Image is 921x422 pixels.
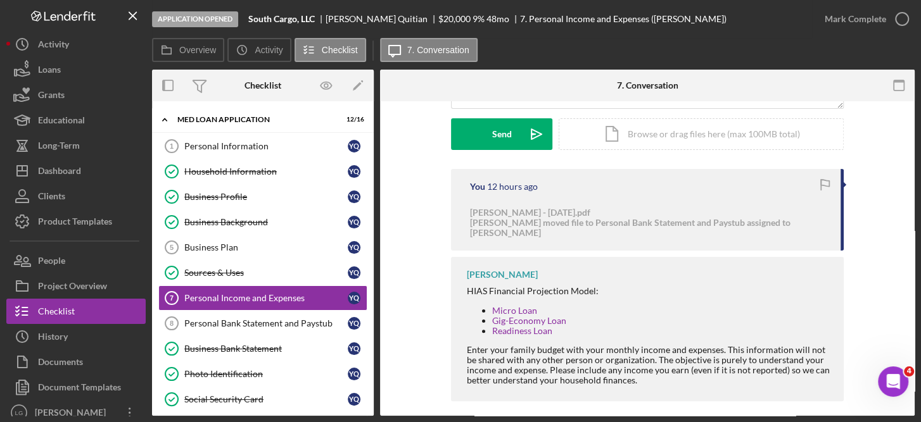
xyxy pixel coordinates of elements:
button: Documents [6,349,146,375]
label: Activity [255,45,283,55]
div: Documents [38,349,83,378]
div: Activity [38,32,69,60]
button: Dashboard [6,158,146,183]
div: History [38,324,68,352]
button: Product Templates [6,209,146,234]
a: Gig-Economy Loan [492,315,566,326]
button: Grants [6,82,146,108]
div: [PERSON_NAME] [467,270,538,280]
label: 7. Conversation [407,45,469,55]
b: South Cargo, LLC [248,14,315,24]
div: Personal Bank Statement and Paystub [184,318,348,328]
a: Business Bank StatementYQ [158,336,367,361]
a: Loans [6,57,146,82]
div: Educational [38,108,85,136]
a: 7Personal Income and ExpensesYQ [158,285,367,311]
div: Personal Information [184,141,348,151]
div: You [470,182,485,192]
a: Photo IdentificationYQ [158,361,367,387]
span: $20,000 [438,13,471,24]
div: 48 mo [486,14,509,24]
div: Checklist [245,80,281,90]
div: Document Templates [38,375,121,403]
tspan: 5 [170,244,174,251]
a: Activity [6,32,146,57]
button: History [6,324,146,349]
div: Y Q [348,165,360,178]
button: Overview [152,38,224,62]
div: [PERSON_NAME] Quitian [326,14,438,24]
div: Business Profile [184,192,348,202]
div: Y Q [348,266,360,279]
button: Clients [6,183,146,209]
tspan: 8 [170,320,174,327]
button: 7. Conversation [380,38,478,62]
div: [PERSON_NAME] moved file to Personal Bank Statement and Paystub assigned to [PERSON_NAME] [470,218,822,238]
div: Dashboard [38,158,81,187]
div: Grants [38,82,65,111]
div: Y Q [348,292,360,304]
div: Long-Term [38,133,80,161]
div: Personal Income and Expenses [184,293,348,303]
div: Y Q [348,241,360,254]
time: 2025-09-19 03:15 [487,182,538,192]
div: Y Q [348,190,360,203]
div: HIAS Financial Projection Model: [467,286,831,296]
a: 1Personal InformationYQ [158,133,367,159]
button: Mark Complete [812,6,915,32]
a: 5Business PlanYQ [158,235,367,260]
div: Y Q [348,393,360,406]
span: 4 [904,366,914,376]
button: Document Templates [6,375,146,400]
a: Readiness Loan [492,325,552,336]
button: Long-Term [6,133,146,158]
button: Activity [227,38,291,62]
label: Checklist [322,45,358,55]
button: Project Overview [6,273,146,299]
div: MED Loan Application [177,116,333,123]
button: People [6,248,146,273]
div: 9 % [473,14,485,24]
div: Sources & Uses [184,268,348,278]
div: 7. Personal Income and Expenses ([PERSON_NAME]) [520,14,727,24]
label: Overview [179,45,216,55]
a: Business ProfileYQ [158,184,367,209]
a: Social Security CardYQ [158,387,367,412]
div: Y Q [348,317,360,330]
div: Y Q [348,140,360,152]
div: Loans [38,57,61,85]
div: Mark Complete [825,6,886,32]
text: LG [15,409,23,416]
div: Y Q [348,216,360,228]
button: Checklist [295,38,366,62]
a: 8Personal Bank Statement and PaystubYQ [158,311,367,336]
div: Project Overview [38,273,107,302]
div: Business Plan [184,242,348,252]
tspan: 1 [170,142,174,150]
a: Business BackgroundYQ [158,209,367,235]
a: Micro Loan [492,305,537,316]
div: People [38,248,65,276]
div: Application Opened [152,11,238,27]
iframe: Intercom live chat [878,366,908,397]
button: Educational [6,108,146,133]
button: Send [451,118,552,150]
div: Enter your family budget with your monthly income and expenses. This information will not be shar... [467,345,831,385]
div: Y Q [348,342,360,355]
div: Business Bank Statement [184,344,348,354]
div: [PERSON_NAME] - [DATE].pdf [470,208,822,218]
div: Household Information [184,166,348,177]
div: 7. Conversation [616,80,678,90]
a: Household InformationYQ [158,159,367,184]
div: 12 / 16 [341,116,364,123]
